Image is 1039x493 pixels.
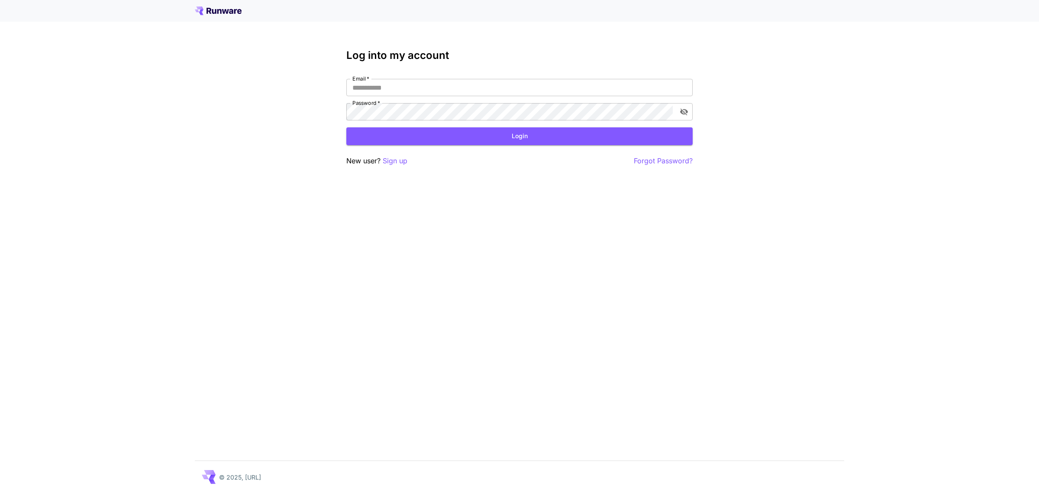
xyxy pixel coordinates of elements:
button: toggle password visibility [676,104,692,120]
button: Sign up [383,156,407,166]
p: New user? [346,156,407,166]
button: Login [346,127,693,145]
label: Email [352,75,369,82]
h3: Log into my account [346,49,693,62]
button: Forgot Password? [634,156,693,166]
p: © 2025, [URL] [219,473,261,482]
label: Password [352,99,380,107]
